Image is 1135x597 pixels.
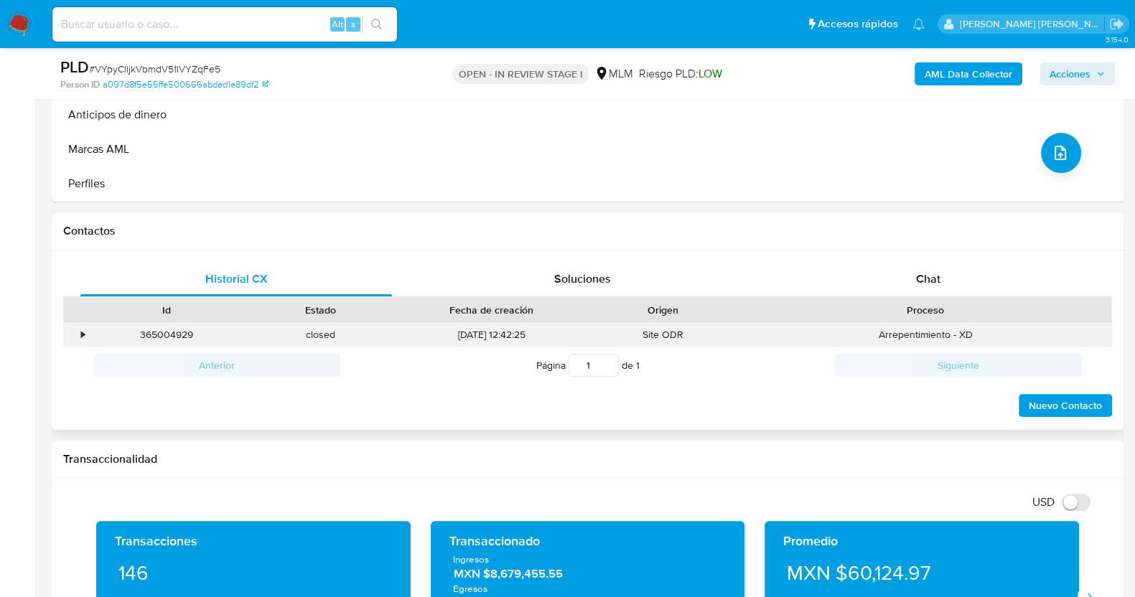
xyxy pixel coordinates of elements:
a: Salir [1109,17,1124,32]
a: Notificaciones [912,18,925,30]
div: Proceso [750,303,1101,317]
button: Anterior [93,354,340,377]
a: a097d8f5e55ffe500666abded1e89df2 [103,78,268,91]
b: Person ID [60,78,100,91]
span: Acciones [1050,62,1090,85]
button: Acciones [1040,62,1115,85]
span: 1 [636,358,640,372]
span: Soluciones [554,271,611,287]
span: Nuevo Contacto [1029,395,1102,415]
input: Buscar usuario o caso... [52,15,397,34]
h1: Contactos [63,224,1112,238]
button: Nuevo Contacto [1019,394,1112,417]
button: search-icon [362,14,391,34]
div: Id [99,303,233,317]
span: Historial CX [205,271,268,287]
p: baltazar.cabreradupeyron@mercadolibre.com.mx [960,17,1105,31]
button: upload-file [1041,133,1081,173]
span: s [351,17,355,31]
div: • [81,328,85,342]
h1: Transaccionalidad [63,452,1112,466]
div: [DATE] 12:42:25 [398,323,586,347]
div: MLM [594,66,633,82]
span: Alt [332,17,343,31]
span: 3.154.0 [1105,34,1128,45]
div: Arrepentimiento - XD [740,323,1111,347]
div: Origen [596,303,730,317]
button: Siguiente [835,354,1082,377]
span: Riesgo PLD: [639,66,722,82]
span: Accesos rápidos [818,17,898,32]
button: Perfiles [55,166,235,201]
button: Anticipos de dinero [55,98,235,132]
div: 365004929 [89,323,243,347]
div: Estado [253,303,388,317]
span: Página de [536,354,640,377]
button: Marcas AML [55,132,235,166]
b: PLD [60,55,89,78]
button: AML Data Collector [915,62,1022,85]
span: Chat [916,271,940,287]
div: Fecha de creación [408,303,576,317]
div: Site ODR [586,323,740,347]
b: AML Data Collector [925,62,1012,85]
div: closed [243,323,398,347]
p: OPEN - IN REVIEW STAGE I [453,64,589,84]
span: LOW [699,65,722,82]
span: # VYpyClijkVbmdV51IVYZqFe5 [89,62,220,76]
